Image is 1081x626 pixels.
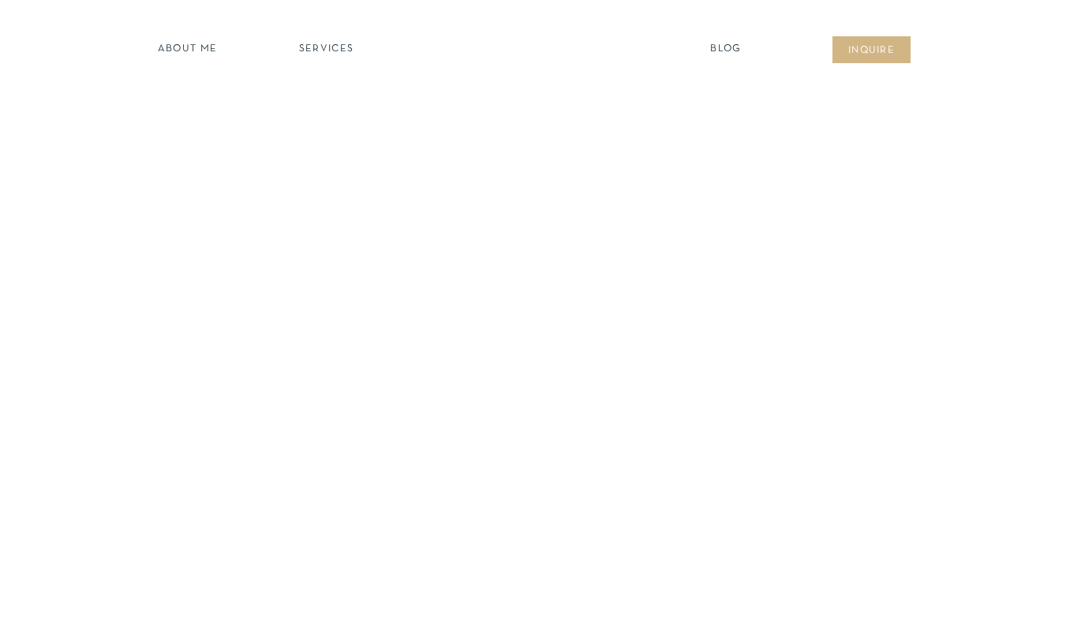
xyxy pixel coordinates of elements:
a: SERVICES [282,42,371,58]
a: Blog [706,42,746,58]
a: inqUIre [840,43,903,59]
a: about ME [153,42,222,58]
